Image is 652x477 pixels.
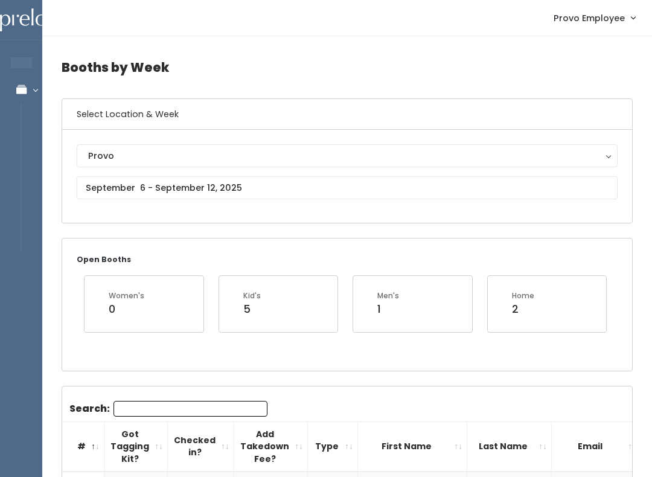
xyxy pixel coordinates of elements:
[69,401,267,417] label: Search:
[168,421,234,472] th: Checked in?: activate to sort column ascending
[377,301,399,317] div: 1
[243,290,261,301] div: Kid's
[62,51,633,84] h4: Booths by Week
[104,421,168,472] th: Got Tagging Kit?: activate to sort column ascending
[62,99,632,130] h6: Select Location & Week
[552,421,641,472] th: Email: activate to sort column ascending
[243,301,261,317] div: 5
[358,421,467,472] th: First Name: activate to sort column ascending
[512,290,534,301] div: Home
[542,5,647,31] a: Provo Employee
[512,301,534,317] div: 2
[467,421,552,472] th: Last Name: activate to sort column ascending
[77,144,618,167] button: Provo
[109,301,144,317] div: 0
[234,421,308,472] th: Add Takedown Fee?: activate to sort column ascending
[308,421,358,472] th: Type: activate to sort column ascending
[62,421,104,472] th: #: activate to sort column descending
[113,401,267,417] input: Search:
[377,290,399,301] div: Men's
[77,176,618,199] input: September 6 - September 12, 2025
[109,290,144,301] div: Women's
[554,11,625,25] span: Provo Employee
[88,149,606,162] div: Provo
[77,254,131,264] small: Open Booths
